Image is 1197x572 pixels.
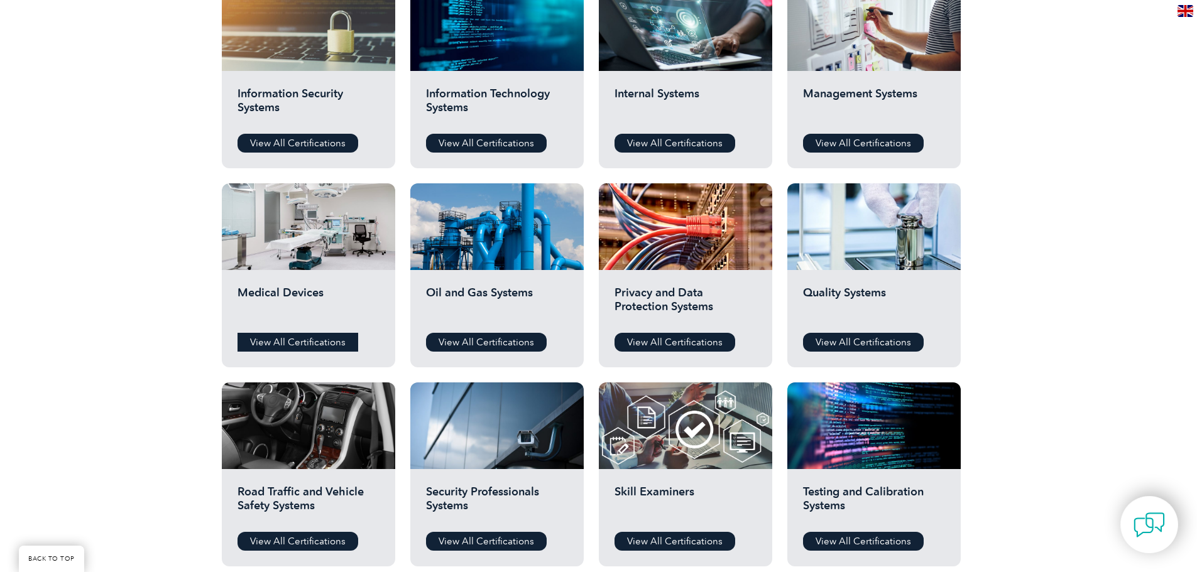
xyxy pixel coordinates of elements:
a: View All Certifications [426,134,547,153]
h2: Skill Examiners [615,485,757,522]
h2: Internal Systems [615,87,757,124]
a: View All Certifications [238,532,358,551]
h2: Privacy and Data Protection Systems [615,286,757,323]
a: View All Certifications [615,333,735,352]
a: View All Certifications [238,134,358,153]
img: en [1178,5,1193,17]
h2: Management Systems [803,87,945,124]
a: View All Certifications [615,532,735,551]
a: View All Certifications [615,134,735,153]
a: BACK TO TOP [19,546,84,572]
a: View All Certifications [426,532,547,551]
a: View All Certifications [238,333,358,352]
a: View All Certifications [803,134,924,153]
h2: Security Professionals Systems [426,485,568,522]
h2: Oil and Gas Systems [426,286,568,323]
h2: Testing and Calibration Systems [803,485,945,522]
h2: Information Technology Systems [426,87,568,124]
h2: Quality Systems [803,286,945,323]
a: View All Certifications [803,333,924,352]
a: View All Certifications [426,333,547,352]
h2: Road Traffic and Vehicle Safety Systems [238,485,380,522]
img: contact-chat.png [1134,509,1165,541]
a: View All Certifications [803,532,924,551]
h2: Medical Devices [238,286,380,323]
h2: Information Security Systems [238,87,380,124]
